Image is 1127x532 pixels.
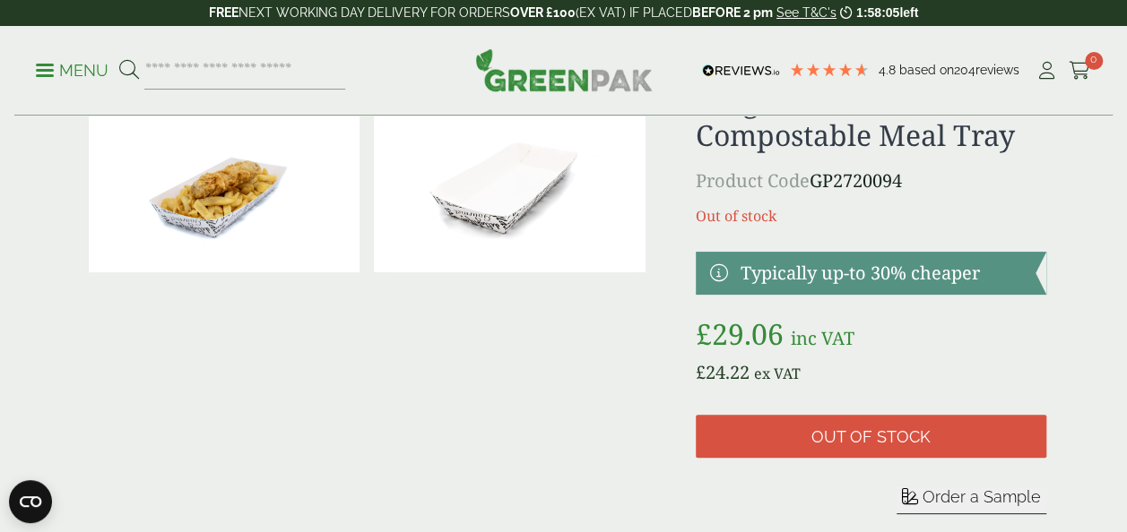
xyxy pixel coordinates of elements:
[879,63,899,77] span: 4.8
[899,5,918,20] span: left
[897,486,1046,514] button: Order a Sample
[1069,62,1091,80] i: Cart
[954,63,975,77] span: 204
[702,64,780,77] img: REVIEWS.io
[975,63,1019,77] span: reviews
[696,314,784,353] bdi: 29.06
[36,60,108,82] p: Menu
[475,48,653,91] img: GreenPak Supplies
[209,5,238,20] strong: FREE
[696,360,706,384] span: £
[510,5,576,20] strong: OVER £100
[9,480,52,523] button: Open CMP widget
[696,84,1046,153] h1: Large Gourmet Compostable Meal Tray
[1069,57,1091,84] a: 0
[754,364,801,383] span: ex VAT
[789,62,870,78] div: 4.79 Stars
[696,314,712,353] span: £
[791,326,854,350] span: inc VAT
[696,168,810,193] span: Product Code
[923,487,1041,506] span: Order a Sample
[696,205,1046,227] p: Out of stock
[696,360,750,384] bdi: 24.22
[374,91,646,272] img: IMG_4633
[692,5,773,20] strong: BEFORE 2 pm
[1036,62,1058,80] i: My Account
[1085,52,1103,70] span: 0
[856,5,899,20] span: 1:58:05
[89,91,360,272] img: IMG_4658
[776,5,837,20] a: See T&C's
[36,60,108,78] a: Menu
[696,167,1046,194] p: GP2720094
[811,427,931,447] span: Out of stock
[899,63,954,77] span: Based on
